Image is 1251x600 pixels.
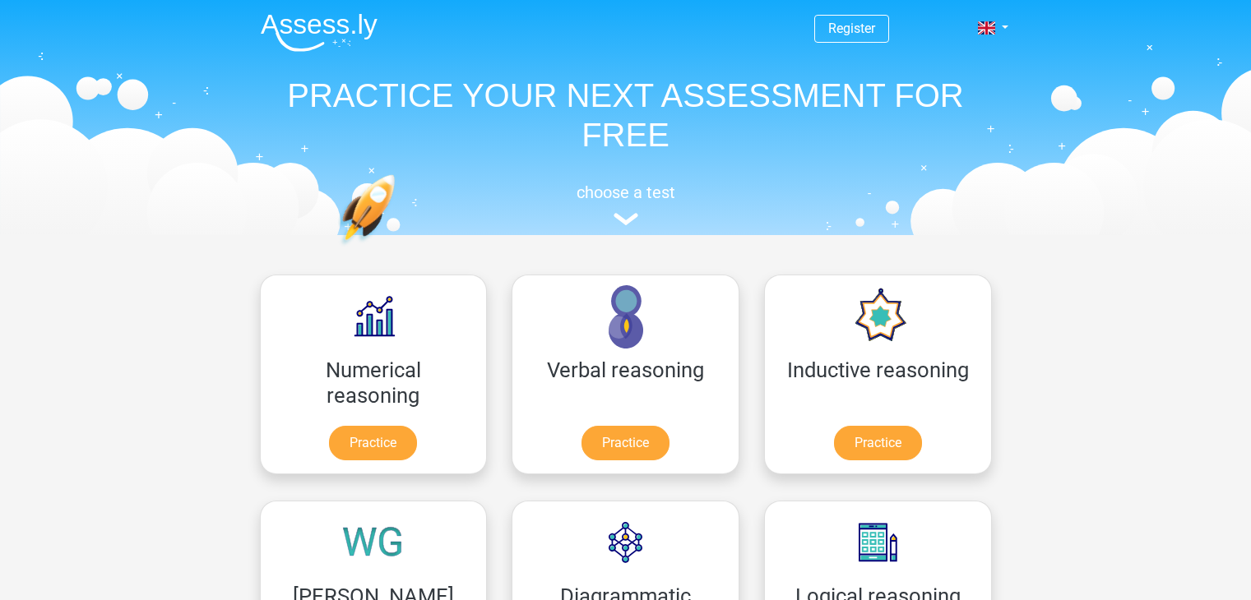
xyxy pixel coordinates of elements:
[248,182,1004,202] h5: choose a test
[248,182,1004,226] a: choose a test
[329,426,417,460] a: Practice
[338,174,459,323] img: practice
[581,426,670,460] a: Practice
[828,21,875,36] a: Register
[248,76,1004,155] h1: PRACTICE YOUR NEXT ASSESSMENT FOR FREE
[261,13,378,52] img: Assessly
[614,213,638,225] img: assessment
[834,426,922,460] a: Practice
